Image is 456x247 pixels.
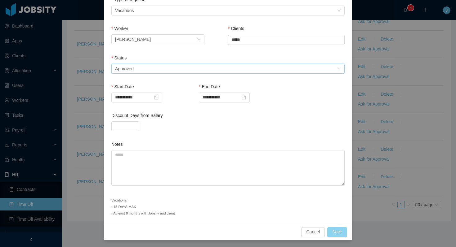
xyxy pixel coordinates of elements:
i: icon: up [135,123,137,125]
span: Increase Value [132,122,139,126]
button: Cancel [301,227,325,237]
input: Discount Days from Salary [112,122,139,131]
label: Discount Days from Salary [111,113,163,118]
span: Decrease Value [132,126,139,131]
label: Status [111,55,127,60]
i: icon: calendar [154,95,159,100]
button: Save [327,227,347,237]
div: Vacations [115,6,134,15]
div: Marcelo Wippel [115,35,151,44]
label: Notes [111,142,123,147]
i: icon: down [135,128,137,130]
i: icon: close-circle [337,9,341,12]
label: Worker [111,26,128,31]
i: icon: close-circle [337,67,341,71]
div: Approved [115,64,134,73]
label: End Date [199,84,220,89]
textarea: Notes [111,150,345,186]
i: icon: close-circle [338,37,341,41]
i: icon: calendar [242,95,246,100]
i: icon: close-circle [197,37,201,41]
label: Start Date [111,84,134,89]
small: Vacations: - 15 DAYS MAX - At least 6 months with Jobsity and client [111,198,175,215]
label: Clients [228,26,244,31]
